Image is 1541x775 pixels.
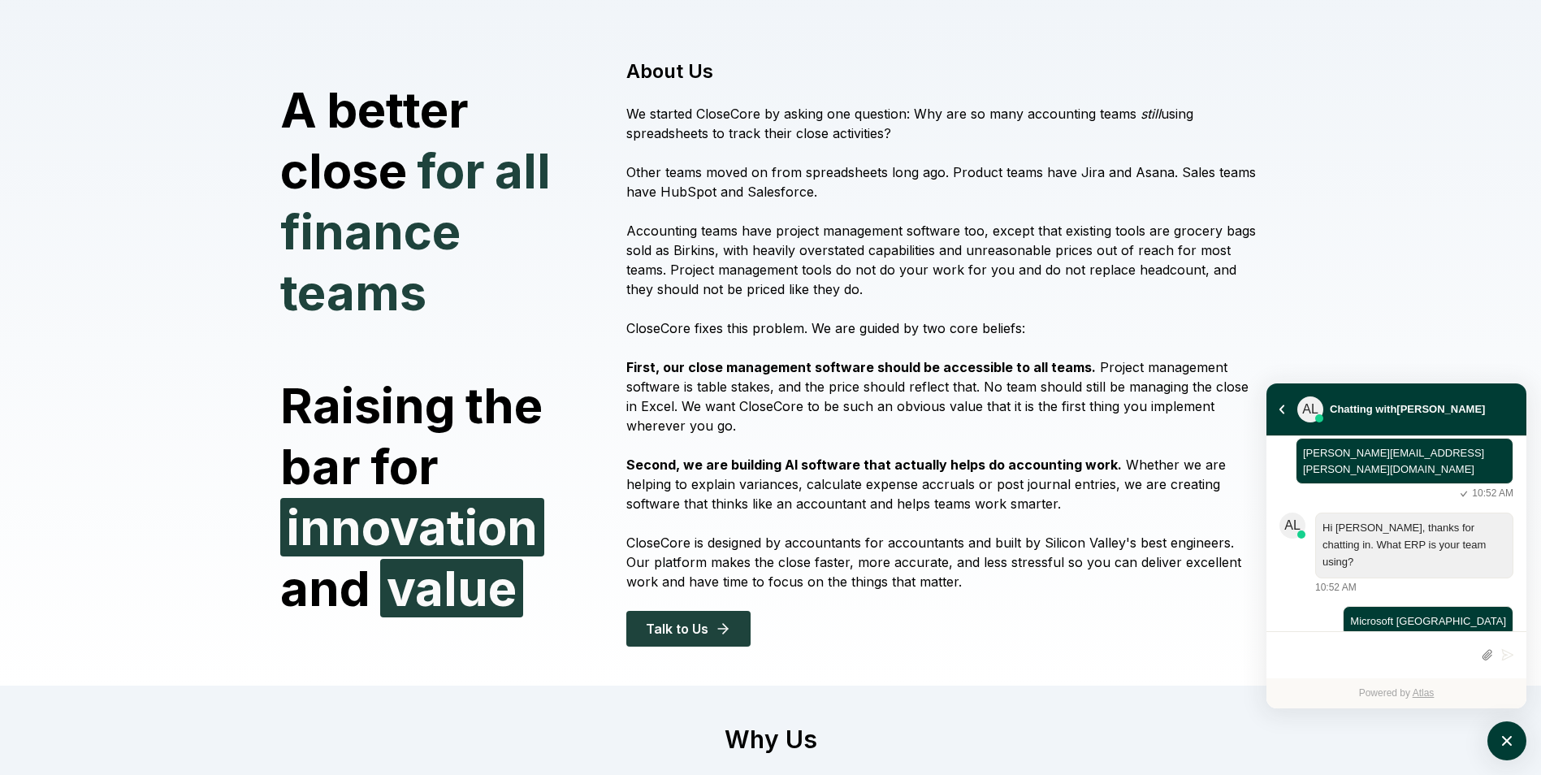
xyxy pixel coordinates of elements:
[1279,438,1513,501] div: atlas-message
[1413,687,1435,699] a: Atlas
[1343,606,1513,637] div: atlas-message-bubble
[1279,640,1513,670] div: atlas-composer
[626,221,1261,299] p: Accounting teams have project management software too, except that existing tools are grocery bag...
[1279,513,1305,539] div: atlas-message-author-avatar
[626,357,1261,435] p: Project management software is table stakes, and the price should reflect that. No team should st...
[465,375,543,436] span: the
[1296,606,1513,653] div: Tuesday, September 9, 11:00 AM
[1297,396,1323,422] div: atlas-message-author-avatar
[1350,613,1506,630] div: atlas-message-text
[280,436,361,497] span: bar
[280,263,426,322] span: teams
[280,375,456,436] span: Raising
[1322,520,1506,570] div: atlas-message-text
[626,104,1261,143] p: We started CloseCore by asking one question: Why are so many accounting teams using spreadsheets ...
[1296,438,1513,484] div: atlas-message-bubble
[280,202,461,261] span: finance
[626,457,1122,473] strong: Second, we are building AI software that actually helps do accounting work.
[1330,400,1485,419] div: Chatting with [PERSON_NAME]
[1266,678,1526,708] div: Powered by
[626,58,1261,84] h1: About Us
[1296,438,1513,501] div: Tuesday, September 9, 10:52 AM
[1266,383,1526,708] div: atlas-window
[626,455,1261,513] p: Whether we are helping to explain variances, calculate expense accruals or post journal entries, ...
[1487,721,1526,760] button: atlas-launcher
[626,162,1261,201] p: Other teams moved on from spreadsheets long ago. Product teams have Jira and Asana. Sales teams h...
[1303,445,1506,477] div: atlas-message-text
[370,436,439,497] span: for
[1322,520,1506,570] p: Hi [PERSON_NAME], thanks for chatting in. What ERP is your team using?
[626,318,1261,338] p: CloseCore fixes this problem. We are guided by two core beliefs:
[1273,400,1291,418] button: atlas-back-button
[1315,513,1513,594] div: Tuesday, September 9, 10:52 AM
[1266,436,1526,708] div: atlas-ticket
[1315,513,1513,578] div: atlas-message-bubble
[626,611,751,647] button: Talk to Us
[1279,513,1513,594] div: atlas-message
[280,141,407,201] span: close
[1481,648,1493,662] button: Attach files by clicking or dropping files here
[327,80,469,141] span: better
[280,80,317,141] span: A
[626,533,1261,591] p: CloseCore is designed by accountants for accountants and built by Silicon Valley's best engineers...
[417,141,485,200] span: for
[495,141,551,200] span: all
[1279,606,1513,653] div: atlas-message
[1315,580,1357,595] div: 10:52 AM
[626,359,1096,375] strong: First, our close management software should be accessible to all teams.
[1456,487,1472,501] svg: atlas-sent-icon
[380,559,523,617] span: value
[1456,486,1513,501] div: 10:52 AM
[1141,106,1161,122] i: still
[280,498,544,556] span: innovation
[280,558,370,619] span: and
